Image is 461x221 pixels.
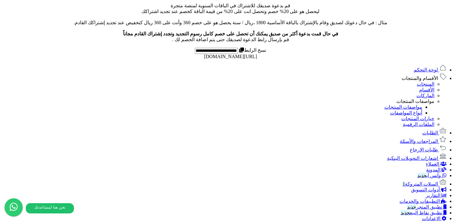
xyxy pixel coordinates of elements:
a: المدونة [426,167,446,172]
a: طلبات الإرجاع [410,147,446,152]
span: التقارير [426,193,440,198]
a: المراجعات والأسئلة [400,139,446,144]
a: مواصفات المنتجات [384,104,422,110]
a: أدوات التسويق [411,187,446,192]
a: تطبيق نقاط البيعجديد [401,210,446,215]
span: جديد [407,204,416,209]
a: التقارير [426,193,446,198]
span: العملاء [426,161,439,167]
span: لوحة التحكم [414,67,438,72]
a: السلات المتروكة1 [403,181,446,186]
a: التطبيقات والخدمات [399,199,446,204]
span: أدوات التسويق [411,187,440,192]
span: التطبيقات والخدمات [399,199,440,204]
span: المراجعات والأسئلة [400,139,438,144]
span: الطلبات [422,130,438,135]
a: الطلبات [422,130,446,135]
a: الماركات [416,93,434,98]
span: الأقسام والمنتجات [402,76,438,81]
span: تطبيق نقاط البيع [401,210,442,215]
div: [URL][DOMAIN_NAME] [2,54,459,59]
span: المدونة [426,167,440,172]
label: نسخ الرابط [238,48,266,53]
span: تطبيق المتجر [407,204,442,209]
span: الإعدادات [422,216,440,221]
a: الملفات الرقمية [403,122,434,127]
a: أنواع المواصفات [390,110,422,115]
span: وآتس آب [417,173,441,178]
span: جديد [417,173,426,178]
a: الإعدادات [422,216,446,221]
a: مواصفات المنتجات [396,99,434,104]
a: تطبيق المتجرجديد [407,204,446,209]
a: المنتجات [417,81,434,87]
a: خيارات المنتجات [401,116,434,121]
span: 1 [403,181,405,186]
a: العملاء [426,161,446,167]
span: طلبات الإرجاع [410,147,438,152]
span: إشعارات التحويلات البنكية [387,156,438,161]
a: لوحة التحكم [414,67,446,72]
a: إشعارات التحويلات البنكية [387,156,446,161]
a: الأقسام [419,87,434,92]
span: جديد [401,210,410,215]
a: وآتس آبجديد [417,173,446,178]
b: في حال قمت بدعوة أكثر من صديق يمكنك أن تحصل على خصم كامل رسوم التجديد وتجدد إشتراك القادم مجاناً [123,31,338,36]
span: السلات المتروكة [403,181,438,186]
